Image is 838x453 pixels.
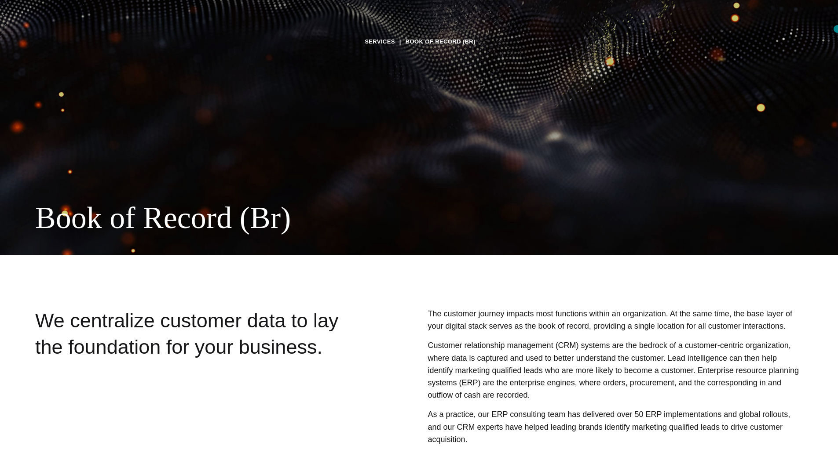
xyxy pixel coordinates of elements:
a: Book of Record (Br) [406,35,476,48]
a: Services [365,35,395,48]
div: We centralize customer data to lay the foundation for your business. [35,308,345,448]
p: As a practice, our ERP consulting team has delivered over 50 ERP implementations and global rollo... [428,408,803,446]
div: Book of Record (Br) [35,200,537,236]
p: The customer journey impacts most functions within an organization. At the same time, the base la... [428,308,803,332]
p: Customer relationship management (CRM) systems are the bedrock of a customer-centric organization... [428,339,803,401]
